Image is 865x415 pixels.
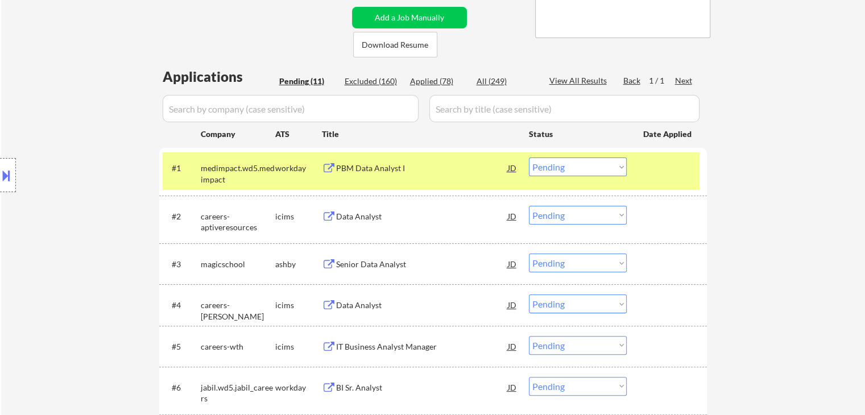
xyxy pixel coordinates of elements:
div: Applied (78) [410,76,467,87]
div: icims [275,341,322,352]
div: JD [507,377,518,397]
div: IT Business Analyst Manager [336,341,508,352]
div: #4 [172,300,192,311]
div: jabil.wd5.jabil_careers [201,382,275,404]
div: #5 [172,341,192,352]
div: JD [507,157,518,178]
div: Excluded (160) [345,76,402,87]
div: Status [529,123,627,144]
div: Date Applied [643,128,693,140]
div: Next [675,75,693,86]
div: careers-aptiveresources [201,211,275,233]
div: icims [275,211,322,222]
div: #6 [172,382,192,393]
div: ATS [275,128,322,140]
div: magicschool [201,259,275,270]
input: Search by title (case sensitive) [429,95,700,122]
div: Company [201,128,275,140]
div: Pending (11) [279,76,336,87]
button: Add a Job Manually [352,7,467,28]
div: 1 / 1 [649,75,675,86]
div: JD [507,254,518,274]
div: View All Results [549,75,610,86]
div: Senior Data Analyst [336,259,508,270]
div: careers-wth [201,341,275,352]
div: careers-[PERSON_NAME] [201,300,275,322]
div: Back [623,75,641,86]
div: Data Analyst [336,211,508,222]
div: medimpact.wd5.medimpact [201,163,275,185]
div: All (249) [477,76,533,87]
div: BI Sr. Analyst [336,382,508,393]
div: PBM Data Analyst I [336,163,508,174]
div: JD [507,206,518,226]
button: Download Resume [353,32,437,57]
div: Title [322,128,518,140]
div: workday [275,382,322,393]
div: JD [507,294,518,315]
div: workday [275,163,322,174]
div: ashby [275,259,322,270]
div: Applications [163,70,275,84]
div: Data Analyst [336,300,508,311]
div: icims [275,300,322,311]
input: Search by company (case sensitive) [163,95,419,122]
div: JD [507,336,518,356]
